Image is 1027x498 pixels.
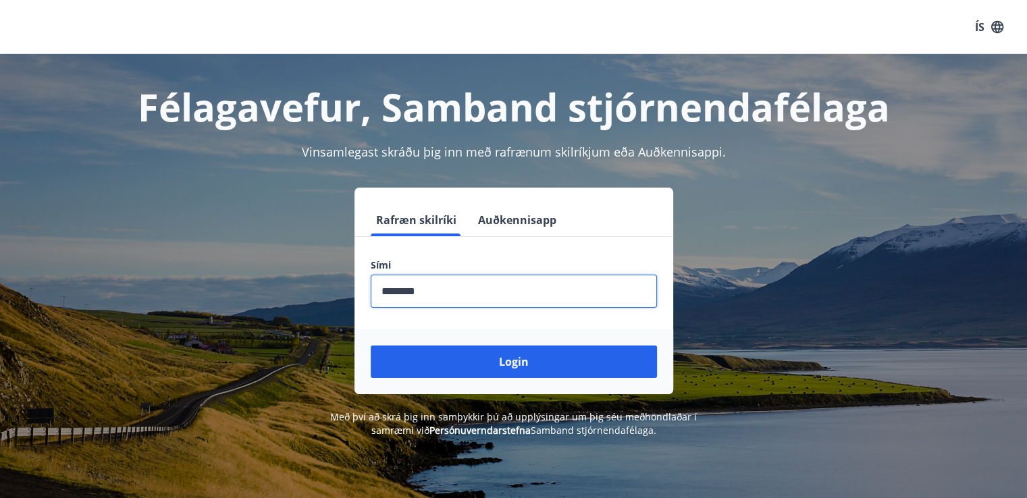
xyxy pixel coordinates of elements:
button: Rafræn skilríki [371,204,462,236]
span: Með því að skrá þig inn samþykkir þú að upplýsingar um þig séu meðhöndlaðar í samræmi við Samband... [330,410,697,437]
button: ÍS [968,15,1011,39]
button: Auðkennisapp [473,204,562,236]
a: Persónuverndarstefna [429,424,531,437]
h1: Félagavefur, Samband stjórnendafélaga [44,81,984,132]
span: Vinsamlegast skráðu þig inn með rafrænum skilríkjum eða Auðkennisappi. [302,144,726,160]
label: Sími [371,258,657,272]
button: Login [371,345,657,378]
